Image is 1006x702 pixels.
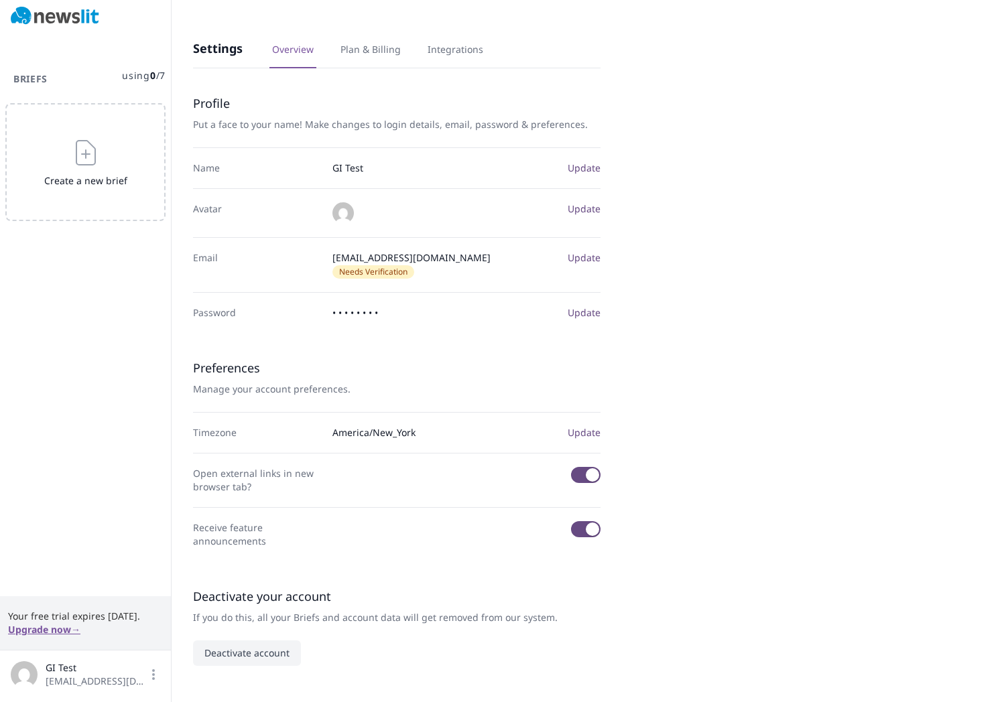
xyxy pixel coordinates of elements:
[5,72,56,86] h3: Briefs
[193,161,322,175] dt: Name
[568,202,601,216] button: Update
[39,174,132,188] span: Create a new brief
[568,426,601,439] button: Update
[11,661,160,688] button: GI Test[EMAIL_ADDRESS][DOMAIN_NAME]
[568,251,601,265] button: Update
[71,623,80,636] span: →
[193,588,601,604] h3: Deactivate your account
[11,7,99,25] img: Newslit
[332,265,414,279] span: Needs Verification
[5,103,166,221] button: Create a new brief
[193,251,322,279] dt: Email
[332,426,557,439] span: America/New_York
[332,306,557,320] span: • • • • • • • •
[193,382,601,396] p: Manage your account preferences.
[332,161,557,175] span: GI Test
[193,467,322,494] dt: Open external links in new browser tab?
[269,43,316,68] a: Overview
[46,675,147,688] span: [EMAIL_ADDRESS][DOMAIN_NAME]
[46,661,147,675] span: GI Test
[193,40,243,56] h3: Settings
[568,306,601,320] button: Update
[568,161,601,175] button: Update
[332,251,557,279] span: [EMAIL_ADDRESS][DOMAIN_NAME]
[193,95,601,111] h3: Profile
[193,426,322,439] dt: Timezone
[193,640,301,666] button: Deactivate account
[193,360,601,376] h3: Preferences
[150,69,156,82] span: 0
[193,202,322,224] dt: Avatar
[425,43,486,68] a: Integrations
[193,306,322,320] dt: Password
[193,521,322,548] dt: Receive feature announcements
[8,610,163,623] span: Your free trial expires [DATE].
[193,611,601,624] p: If you do this, all your Briefs and account data will get removed from our system.
[338,43,403,68] a: Plan & Billing
[193,118,601,131] p: Put a face to your name! Make changes to login details, email, password & preferences.
[8,623,80,636] button: Upgrade now
[122,69,166,82] span: using / 7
